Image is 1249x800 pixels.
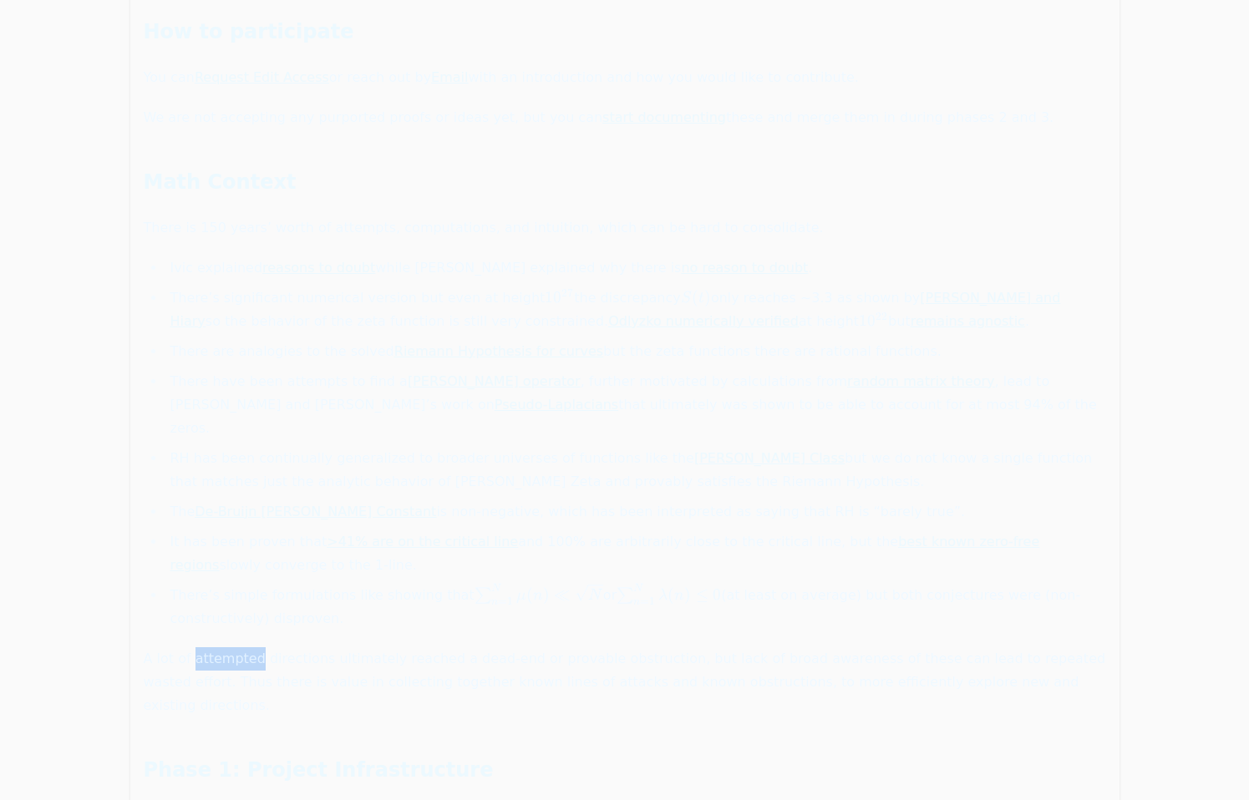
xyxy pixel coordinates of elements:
[876,310,887,323] span: 22
[561,286,573,300] span: 27
[144,19,1106,46] h2: How to participate
[696,585,708,604] span: ≤
[633,583,642,594] span: N
[554,585,570,604] span: ≪
[713,585,721,604] span: 0
[195,69,329,85] a: Request Edit Access
[262,260,375,276] a: reasons to doubt
[640,595,649,608] span: =
[553,288,561,306] span: 0
[692,288,698,306] span: (
[165,340,1106,363] li: There are analogies to the solved but the zeta functions there are rational functions.
[144,647,1106,717] p: A lot of attempted directions ultimately reached a dead-end or provable obstruction, but lack of ...
[656,584,658,600] span: ​
[475,586,491,605] span: ∑
[633,596,640,607] span: n
[165,286,1106,333] li: There’s significant numerical version but even at height the discrepancy only reaches ~3.3 as sho...
[533,588,543,603] span: n
[543,585,550,604] span: )
[165,584,1106,630] li: There’s simple formulations like showing that or (at least on average) but both conjectures were ...
[507,595,513,608] span: 1
[170,534,1040,573] a: best known zero-free regions
[588,588,602,603] span: N
[495,397,618,413] a: Pseudo-Laplacians
[684,585,691,604] span: )
[681,260,808,276] a: no reason to doubt
[170,290,1061,329] a: [PERSON_NAME] and Hiary
[165,447,1106,494] li: RH has been continually generalized to broader universes of functions like the but we do not know...
[408,373,581,389] a: [PERSON_NAME] operator
[491,596,498,607] span: n
[704,288,711,306] span: )
[608,313,799,329] a: Odlyzko numerically verified
[394,343,603,359] a: Riemann Hypothesis for curves
[165,256,1106,280] li: Ivic explained while [PERSON_NAME] explained why there is .
[144,216,1106,240] p: There is 150 years’ worth of attempts, computations, and intuition, which can be hard to consolid...
[668,585,674,604] span: (
[545,288,553,306] span: 1
[526,585,533,604] span: (
[694,450,845,466] a: [PERSON_NAME] Class
[847,373,994,389] a: random matrix theory
[491,583,500,594] span: N
[431,69,468,85] a: Email
[911,313,1025,329] a: remains agnostic
[602,109,726,125] a: start documenting
[144,106,1106,129] p: We are not accepting any purported proofs or ideas yet, but you can these and merge them in durin...
[649,595,655,608] span: 1
[617,586,633,605] span: ∑
[674,588,684,603] span: n
[144,170,1106,196] h2: Math Context
[698,291,704,306] span: t
[859,311,867,330] span: 1
[165,530,1106,577] li: It has been proven that and 100% are arbitrarily close to the critical line, but the slowly conve...
[165,370,1106,440] li: There have been attempts to find a , further motivated by calculations from , lead to [PERSON_NAM...
[165,500,1106,524] li: The is non-negative, which has been interpreted as saying that RH is “barely true”.
[867,311,876,330] span: 0
[144,757,1106,784] h2: Phase 1: Project Infrastructure
[144,66,1106,89] p: You can or reach out by with an introduction and how you would like to contribute.
[681,291,691,306] span: S
[516,588,526,603] span: μ
[498,595,507,608] span: =
[603,585,605,600] span: ​
[195,504,436,519] a: De-Bruijn [PERSON_NAME] Constant
[327,534,518,549] a: >41% are on the critical line
[658,588,668,603] span: λ
[514,584,515,600] span: ​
